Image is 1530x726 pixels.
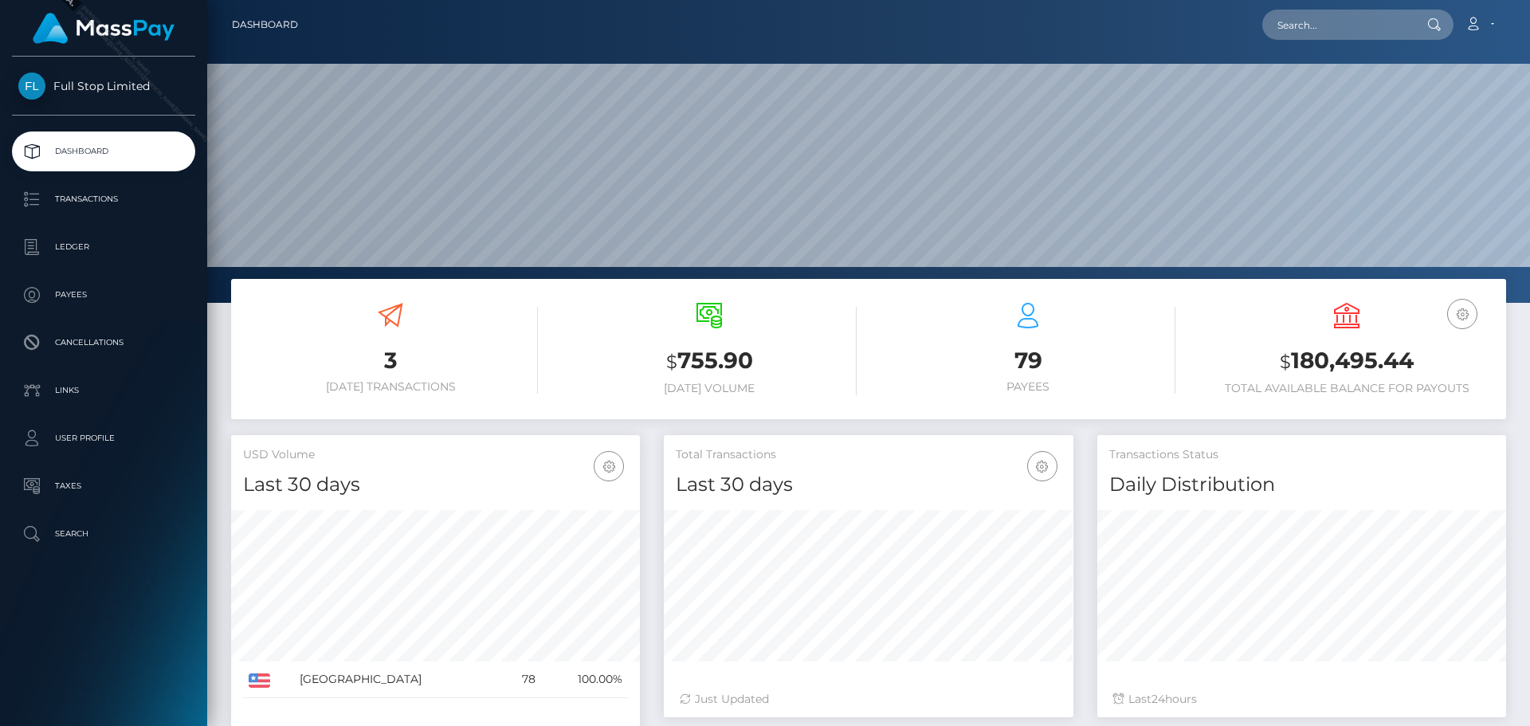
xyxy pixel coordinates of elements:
[502,661,540,698] td: 78
[249,673,270,688] img: US.png
[12,466,195,506] a: Taxes
[12,227,195,267] a: Ledger
[1262,10,1412,40] input: Search...
[18,139,189,163] p: Dashboard
[243,380,538,394] h6: [DATE] Transactions
[18,235,189,259] p: Ledger
[33,13,175,44] img: MassPay Logo
[562,345,857,378] h3: 755.90
[680,691,1057,708] div: Just Updated
[243,345,538,376] h3: 3
[676,447,1061,463] h5: Total Transactions
[12,371,195,410] a: Links
[18,474,189,498] p: Taxes
[18,331,189,355] p: Cancellations
[294,661,502,698] td: [GEOGRAPHIC_DATA]
[243,447,628,463] h5: USD Volume
[881,380,1175,394] h6: Payees
[1113,691,1490,708] div: Last hours
[12,179,195,219] a: Transactions
[18,426,189,450] p: User Profile
[676,471,1061,499] h4: Last 30 days
[12,131,195,171] a: Dashboard
[1151,692,1165,706] span: 24
[12,79,195,93] span: Full Stop Limited
[12,275,195,315] a: Payees
[18,379,189,402] p: Links
[1199,382,1494,395] h6: Total Available Balance for Payouts
[12,323,195,363] a: Cancellations
[881,345,1175,376] h3: 79
[18,187,189,211] p: Transactions
[232,8,298,41] a: Dashboard
[12,418,195,458] a: User Profile
[1109,447,1494,463] h5: Transactions Status
[1109,471,1494,499] h4: Daily Distribution
[18,522,189,546] p: Search
[12,514,195,554] a: Search
[18,73,45,100] img: Full Stop Limited
[562,382,857,395] h6: [DATE] Volume
[1280,351,1291,373] small: $
[666,351,677,373] small: $
[541,661,629,698] td: 100.00%
[18,283,189,307] p: Payees
[243,471,628,499] h4: Last 30 days
[1199,345,1494,378] h3: 180,495.44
